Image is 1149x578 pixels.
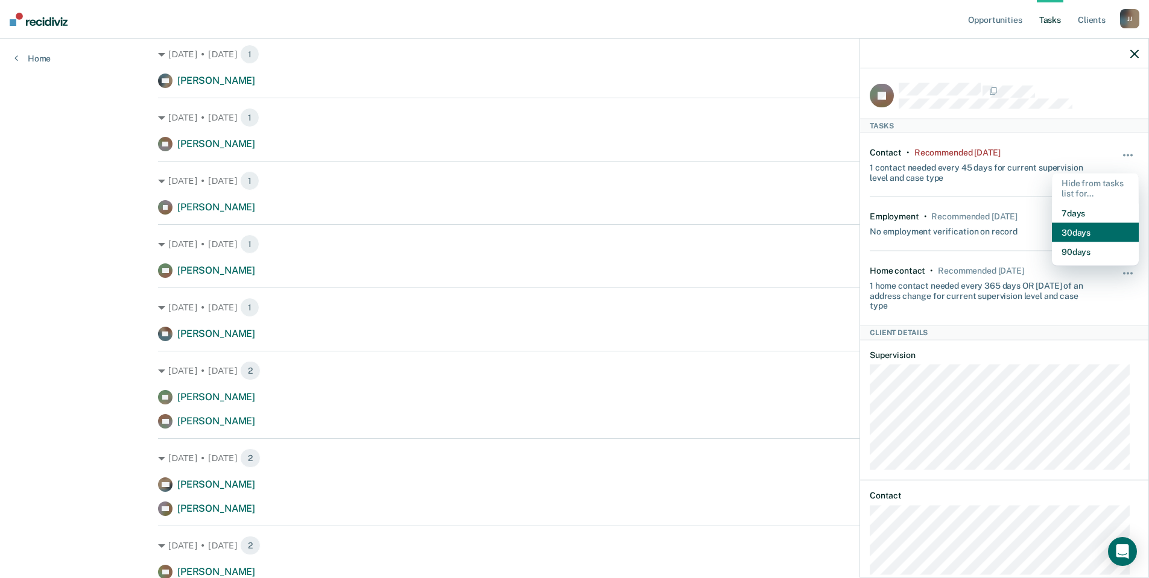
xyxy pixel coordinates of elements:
[1052,174,1139,204] div: Hide from tasks list for...
[870,266,925,276] div: Home contact
[870,157,1094,183] div: 1 contact needed every 45 days for current supervision level and case type
[177,503,255,514] span: [PERSON_NAME]
[158,448,991,468] div: [DATE] • [DATE]
[158,45,991,64] div: [DATE] • [DATE]
[240,234,259,254] span: 1
[860,325,1148,340] div: Client Details
[158,536,991,555] div: [DATE] • [DATE]
[240,45,259,64] span: 1
[177,415,255,427] span: [PERSON_NAME]
[931,212,1017,222] div: Recommended in 16 days
[240,448,261,468] span: 2
[870,490,1139,500] dt: Contact
[177,391,255,403] span: [PERSON_NAME]
[870,275,1094,310] div: 1 home contact needed every 365 days OR [DATE] of an address change for current supervision level...
[158,171,991,190] div: [DATE] • [DATE]
[158,361,991,380] div: [DATE] • [DATE]
[177,566,255,577] span: [PERSON_NAME]
[14,53,51,64] a: Home
[240,108,259,127] span: 1
[870,148,902,158] div: Contact
[177,328,255,339] span: [PERSON_NAME]
[914,148,1000,158] div: Recommended 11 days ago
[177,75,255,86] span: [PERSON_NAME]
[240,171,259,190] span: 1
[240,536,261,555] span: 2
[907,148,910,158] div: •
[10,13,68,26] img: Recidiviz
[870,212,919,222] div: Employment
[1052,222,1139,242] button: 30 days
[924,212,927,222] div: •
[930,266,933,276] div: •
[240,361,261,380] span: 2
[177,201,255,213] span: [PERSON_NAME]
[177,138,255,149] span: [PERSON_NAME]
[870,222,1018,237] div: No employment verification on record
[240,298,259,317] span: 1
[1052,242,1139,261] button: 90 days
[158,298,991,317] div: [DATE] • [DATE]
[177,265,255,276] span: [PERSON_NAME]
[1120,9,1139,28] div: J J
[860,118,1148,133] div: Tasks
[158,234,991,254] div: [DATE] • [DATE]
[1108,537,1137,566] div: Open Intercom Messenger
[1052,203,1139,222] button: 7 days
[158,108,991,127] div: [DATE] • [DATE]
[177,479,255,490] span: [PERSON_NAME]
[938,266,1024,276] div: Recommended in 16 days
[870,350,1139,360] dt: Supervision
